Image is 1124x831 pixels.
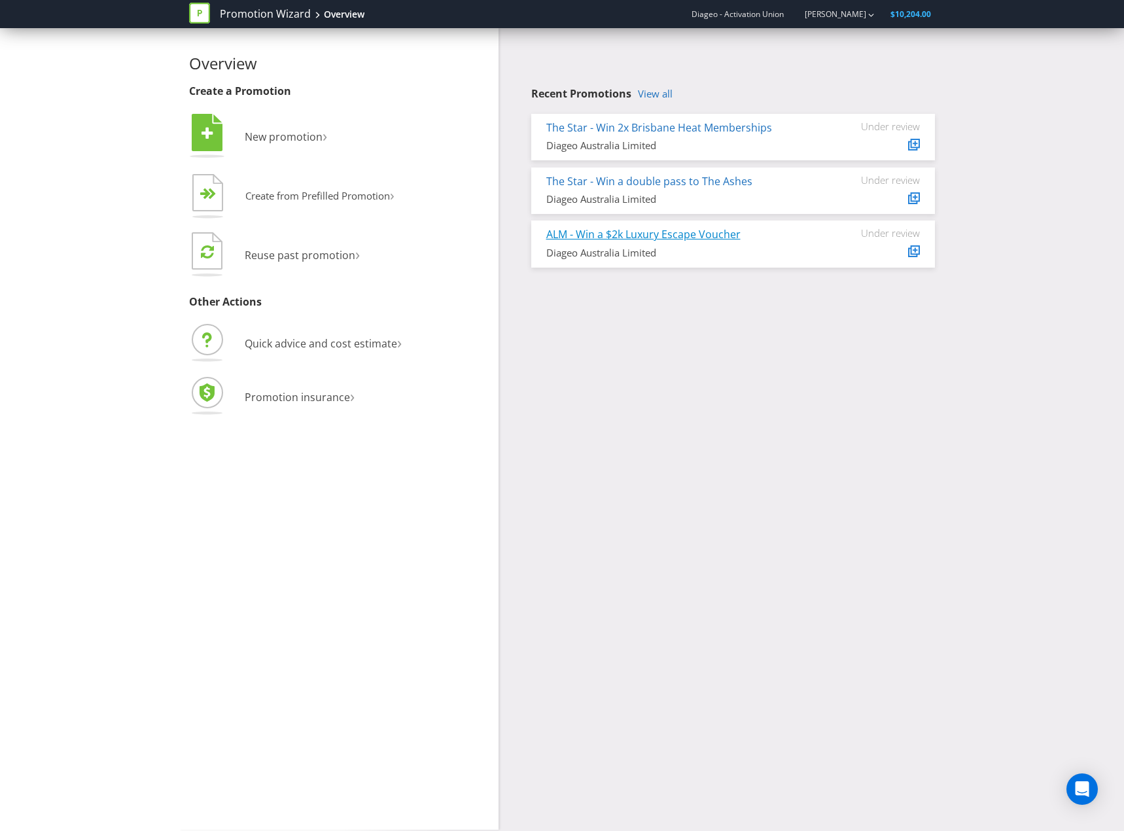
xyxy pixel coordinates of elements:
[245,248,355,262] span: Reuse past promotion
[355,243,360,264] span: ›
[638,88,673,99] a: View all
[208,188,217,200] tspan: 
[189,296,489,308] h3: Other Actions
[189,86,489,97] h3: Create a Promotion
[220,7,311,22] a: Promotion Wizard
[201,244,214,259] tspan: 
[324,8,364,21] div: Overview
[841,174,920,186] div: Under review
[546,227,741,241] a: ALM - Win a $2k Luxury Escape Voucher
[692,9,784,20] span: Diageo - Activation Union
[189,390,355,404] a: Promotion insurance›
[390,185,395,205] span: ›
[245,189,390,202] span: Create from Prefilled Promotion
[245,390,350,404] span: Promotion insurance
[546,174,752,188] a: The Star - Win a double pass to The Ashes
[841,227,920,239] div: Under review
[792,9,866,20] a: [PERSON_NAME]
[350,385,355,406] span: ›
[189,55,489,72] h2: Overview
[546,120,772,135] a: The Star - Win 2x Brisbane Heat Memberships
[546,192,822,206] div: Diageo Australia Limited
[397,331,402,353] span: ›
[245,336,397,351] span: Quick advice and cost estimate
[841,120,920,132] div: Under review
[189,171,395,223] button: Create from Prefilled Promotion›
[189,336,402,351] a: Quick advice and cost estimate›
[546,246,822,260] div: Diageo Australia Limited
[546,139,822,152] div: Diageo Australia Limited
[890,9,931,20] span: $10,204.00
[1066,773,1098,805] div: Open Intercom Messenger
[323,124,327,146] span: ›
[202,126,213,141] tspan: 
[531,86,631,101] span: Recent Promotions
[245,130,323,144] span: New promotion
